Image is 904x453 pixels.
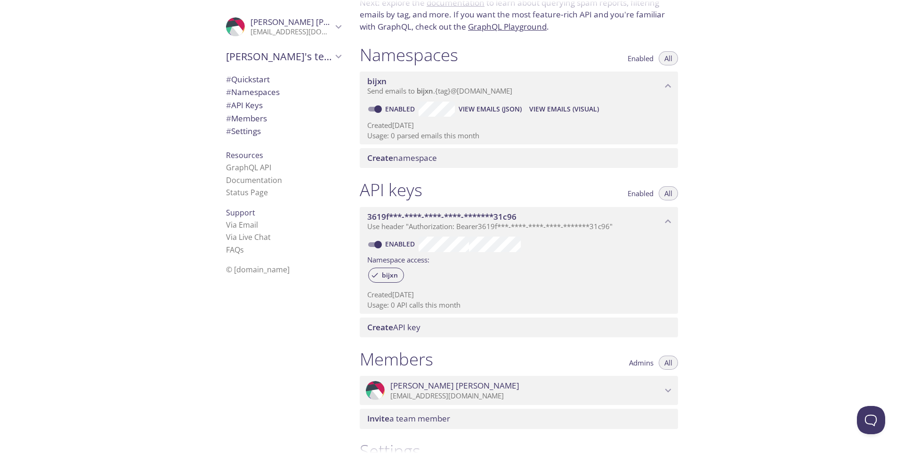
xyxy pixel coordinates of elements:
span: Resources [226,150,263,160]
span: API Keys [226,100,263,111]
p: [EMAIL_ADDRESS][DOMAIN_NAME] [250,27,332,37]
div: Guilherme's team [218,44,348,69]
a: Enabled [384,239,419,248]
span: Namespaces [226,87,280,97]
span: Create [367,152,393,163]
span: Send emails to . {tag} @[DOMAIN_NAME] [367,86,512,95]
a: GraphQL API [226,162,271,173]
span: bijxn [376,271,404,279]
span: # [226,87,231,97]
div: bijxn namespace [360,72,678,101]
div: Invite a team member [360,409,678,429]
span: [PERSON_NAME] [PERSON_NAME] [390,381,519,391]
p: Usage: 0 API calls this month [367,300,670,310]
span: [PERSON_NAME] [PERSON_NAME] [250,16,379,27]
div: Create API Key [360,318,678,337]
div: Namespaces [218,86,348,99]
span: # [226,74,231,85]
span: # [226,100,231,111]
a: Enabled [384,104,419,113]
a: Documentation [226,175,282,185]
div: Create namespace [360,148,678,168]
button: View Emails (JSON) [455,102,525,117]
p: Created [DATE] [367,120,670,130]
div: Guilherme mello [360,376,678,405]
div: bijxn [368,268,404,283]
a: FAQ [226,245,244,255]
div: Members [218,112,348,125]
button: All [659,186,678,200]
p: [EMAIL_ADDRESS][DOMAIN_NAME] [390,391,662,401]
span: bijxn [367,76,387,87]
span: [PERSON_NAME]'s team [226,50,332,63]
h1: API keys [360,179,422,200]
h1: Members [360,349,433,370]
p: Usage: 0 parsed emails this month [367,131,670,141]
span: Members [226,113,267,124]
a: Via Live Chat [226,232,271,242]
div: Quickstart [218,73,348,86]
span: Create [367,322,393,333]
span: bijxn [417,86,433,95]
span: View Emails (Visual) [529,103,599,115]
a: Via Email [226,220,258,230]
div: Guilherme mello [218,11,348,42]
span: # [226,113,231,124]
button: Admins [623,356,659,370]
button: View Emails (Visual) [525,102,603,117]
h1: Namespaces [360,44,458,65]
span: Invite [367,413,389,424]
span: a team member [367,413,450,424]
button: Enabled [622,51,659,65]
div: Team Settings [218,125,348,138]
a: GraphQL Playground [468,21,547,32]
span: Support [226,207,255,218]
span: API key [367,322,420,333]
label: Namespace access: [367,252,429,266]
span: View Emails (JSON) [459,103,522,115]
button: Enabled [622,186,659,200]
div: API Keys [218,99,348,112]
span: Quickstart [226,74,270,85]
a: Status Page [226,187,268,198]
button: All [659,356,678,370]
span: s [240,245,244,255]
button: All [659,51,678,65]
span: namespace [367,152,437,163]
span: Settings [226,126,261,136]
iframe: Help Scout Beacon - Open [857,406,885,434]
span: # [226,126,231,136]
span: © [DOMAIN_NAME] [226,264,290,275]
p: Created [DATE] [367,290,670,300]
